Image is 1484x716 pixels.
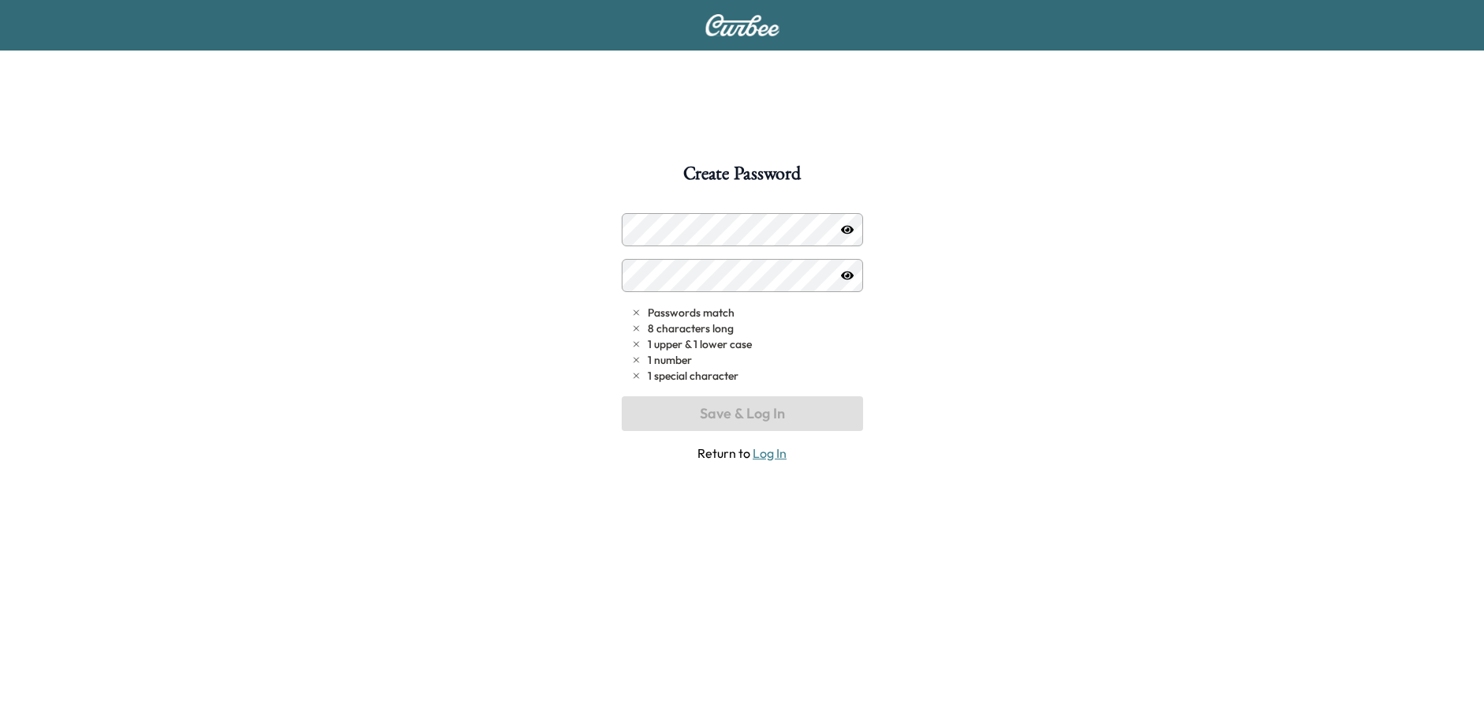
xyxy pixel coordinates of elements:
span: Passwords match [648,305,735,321]
span: 1 number [648,352,692,368]
img: Curbee Logo [705,14,780,36]
span: Return to [622,444,863,463]
h1: Create Password [683,164,800,191]
span: 1 upper & 1 lower case [648,336,752,352]
a: Log In [753,445,787,461]
span: 1 special character [648,368,738,384]
span: 8 characters long [648,321,734,336]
